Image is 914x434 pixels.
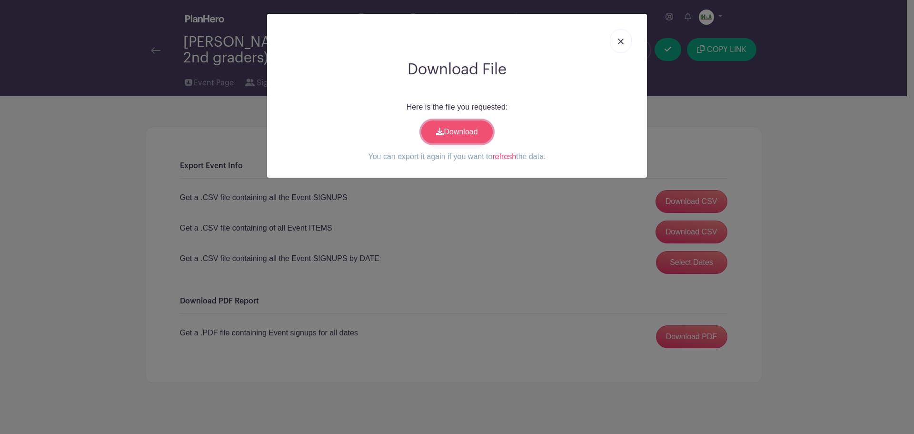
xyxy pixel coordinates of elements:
[275,101,639,113] p: Here is the file you requested:
[618,39,624,44] img: close_button-5f87c8562297e5c2d7936805f587ecaba9071eb48480494691a3f1689db116b3.svg
[275,61,639,79] h2: Download File
[421,121,493,143] a: Download
[492,152,516,161] a: refresh
[275,151,639,162] p: You can export it again if you want to the data.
